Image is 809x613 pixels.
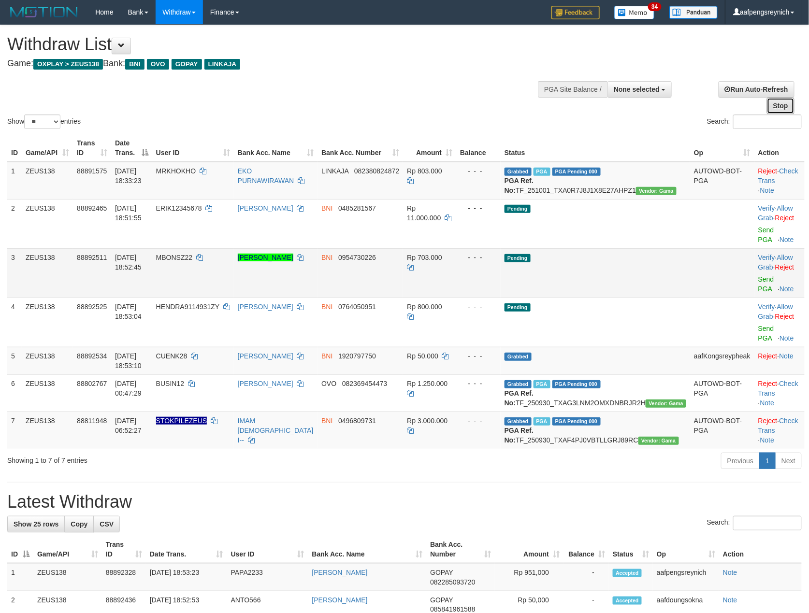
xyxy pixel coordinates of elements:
td: aafpengsreynich [653,563,719,591]
span: OVO [147,59,169,70]
a: Check Trans [758,380,798,397]
a: Previous [721,453,760,469]
a: [PERSON_NAME] [238,380,293,387]
h4: Game: Bank: [7,59,530,69]
span: 88811948 [77,417,107,425]
th: Action [719,536,802,563]
td: AUTOWD-BOT-PGA [690,374,754,412]
a: Show 25 rows [7,516,65,532]
span: Rp 1.250.000 [407,380,448,387]
td: TF_251001_TXA0R7J8J1X8E27AHPZ1 [501,162,690,200]
b: PGA Ref. No: [505,177,534,194]
span: Vendor URL: https://trx31.1velocity.biz [646,399,686,408]
b: PGA Ref. No: [505,389,534,407]
span: 88891575 [77,167,107,175]
a: Check Trans [758,417,798,434]
span: OVO [321,380,336,387]
span: 88892465 [77,204,107,212]
span: [DATE] 18:52:45 [115,254,142,271]
a: Note [780,285,794,293]
span: CSV [100,520,114,528]
span: CUENK28 [156,352,188,360]
td: 2 [7,199,22,248]
span: 88802767 [77,380,107,387]
td: · · [754,199,805,248]
a: EKO PURNAWIRAWAN [238,167,294,185]
a: [PERSON_NAME] [312,596,368,604]
a: [PERSON_NAME] [238,303,293,311]
span: PGA Pending [552,380,601,388]
div: - - - [460,166,497,176]
th: Status [501,134,690,162]
span: [DATE] 06:52:27 [115,417,142,434]
span: Nama rekening ada tanda titik/strip, harap diedit [156,417,207,425]
a: Check Trans [758,167,798,185]
span: PGA Pending [552,417,601,426]
div: - - - [460,203,497,213]
a: Send PGA [758,226,774,243]
th: Date Trans.: activate to sort column ascending [146,536,227,563]
span: BNI [321,352,332,360]
td: AUTOWD-BOT-PGA [690,412,754,449]
span: Rp 800.000 [407,303,442,311]
span: PGA Pending [552,168,601,176]
span: Copy 0764050951 to clipboard [338,303,376,311]
span: Marked by aafsreyleap [534,380,550,388]
span: ERIK12345678 [156,204,202,212]
span: Copy 0496809731 to clipboard [338,417,376,425]
td: 1 [7,563,33,591]
span: BNI [125,59,144,70]
td: · · [754,248,805,298]
span: Grabbed [505,417,532,426]
td: ZEUS138 [22,199,73,248]
a: Reject [775,263,795,271]
a: Note [780,352,794,360]
span: [DATE] 18:53:04 [115,303,142,320]
span: GOPAY [430,569,453,576]
a: Note [723,596,737,604]
select: Showentries [24,114,60,129]
th: ID [7,134,22,162]
input: Search: [733,516,802,530]
a: [PERSON_NAME] [238,204,293,212]
span: Show 25 rows [14,520,58,528]
span: Copy 082380824872 to clipboard [354,167,399,175]
a: Reject [758,417,778,425]
div: - - - [460,416,497,426]
a: Verify [758,204,775,212]
td: · [754,347,805,374]
img: Button%20Memo.svg [614,6,655,19]
span: Rp 3.000.000 [407,417,448,425]
span: Copy 0485281567 to clipboard [338,204,376,212]
span: 34 [648,2,661,11]
a: Note [760,186,775,194]
a: Send PGA [758,275,774,293]
td: · · [754,162,805,200]
th: Balance: activate to sort column ascending [563,536,609,563]
a: Note [760,436,775,444]
a: Copy [64,516,94,532]
th: Date Trans.: activate to sort column descending [111,134,152,162]
a: IMAM [DEMOGRAPHIC_DATA] I-- [238,417,314,444]
a: Verify [758,303,775,311]
td: 1 [7,162,22,200]
span: HENDRA9114931ZY [156,303,219,311]
span: LINKAJA [204,59,241,70]
span: GOPAY [430,596,453,604]
td: ZEUS138 [22,347,73,374]
span: Pending [505,254,531,262]
span: · [758,303,793,320]
div: - - - [460,351,497,361]
td: 4 [7,298,22,347]
td: ZEUS138 [22,248,73,298]
th: ID: activate to sort column descending [7,536,33,563]
span: [DATE] 00:47:29 [115,380,142,397]
th: Amount: activate to sort column ascending [495,536,563,563]
a: Next [775,453,802,469]
a: Allow Grab [758,204,793,222]
th: Game/API: activate to sort column ascending [33,536,102,563]
td: · · [754,374,805,412]
td: 5 [7,347,22,374]
h1: Withdraw List [7,35,530,54]
span: 88892511 [77,254,107,261]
